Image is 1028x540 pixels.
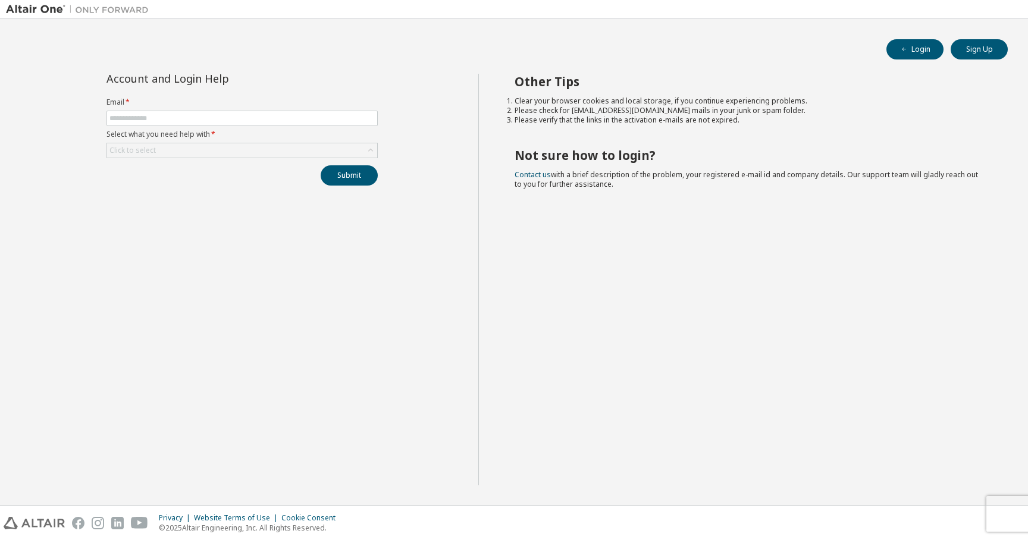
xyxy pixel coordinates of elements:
h2: Other Tips [515,74,987,89]
img: linkedin.svg [111,517,124,529]
div: Cookie Consent [281,513,343,523]
label: Select what you need help with [106,130,378,139]
button: Sign Up [951,39,1008,59]
div: Click to select [109,146,156,155]
a: Contact us [515,169,551,180]
div: Click to select [107,143,377,158]
label: Email [106,98,378,107]
div: Account and Login Help [106,74,324,83]
img: Altair One [6,4,155,15]
span: with a brief description of the problem, your registered e-mail id and company details. Our suppo... [515,169,978,189]
div: Privacy [159,513,194,523]
img: altair_logo.svg [4,517,65,529]
h2: Not sure how to login? [515,147,987,163]
img: instagram.svg [92,517,104,529]
li: Please check for [EMAIL_ADDRESS][DOMAIN_NAME] mails in your junk or spam folder. [515,106,987,115]
button: Login [886,39,944,59]
img: youtube.svg [131,517,148,529]
img: facebook.svg [72,517,84,529]
div: Website Terms of Use [194,513,281,523]
li: Clear your browser cookies and local storage, if you continue experiencing problems. [515,96,987,106]
button: Submit [321,165,378,186]
li: Please verify that the links in the activation e-mails are not expired. [515,115,987,125]
p: © 2025 Altair Engineering, Inc. All Rights Reserved. [159,523,343,533]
